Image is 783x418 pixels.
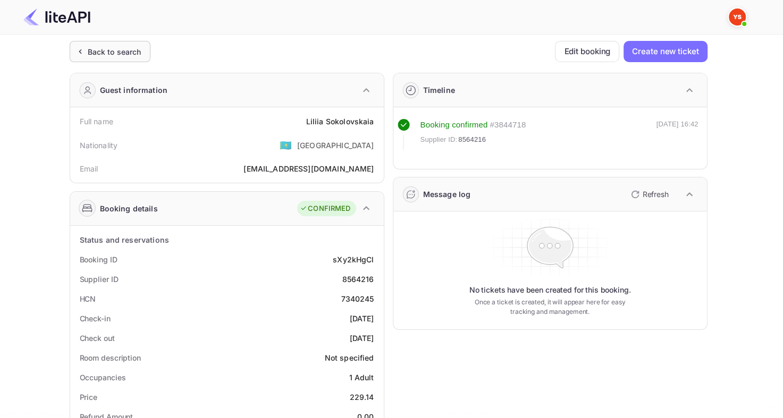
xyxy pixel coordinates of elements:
div: Nationality [80,140,118,151]
div: Booking confirmed [420,119,488,131]
div: [DATE] [350,332,374,344]
div: Full name [80,116,113,127]
p: Refresh [643,189,669,200]
div: Email [80,163,98,174]
div: Room description [80,352,141,363]
button: Edit booking [555,41,619,62]
img: LiteAPI Logo [23,8,90,25]
div: Message log [423,189,471,200]
div: # 3844718 [490,119,526,131]
div: Booking ID [80,254,117,265]
div: 8564216 [342,274,374,285]
div: Status and reservations [80,234,169,245]
span: 8564216 [458,134,486,145]
div: Check-in [80,313,111,324]
div: Back to search [88,46,141,57]
div: Booking details [100,203,158,214]
div: Check out [80,332,115,344]
div: HCN [80,293,96,304]
div: Not specified [325,352,374,363]
div: Guest information [100,84,168,96]
div: 7340245 [341,293,374,304]
div: Occupancies [80,372,126,383]
div: [DATE] [350,313,374,324]
span: United States [280,135,292,155]
div: [DATE] 16:42 [656,119,698,150]
span: Supplier ID: [420,134,458,145]
img: Yandex Support [729,8,746,25]
button: Create new ticket [624,41,707,62]
button: Refresh [625,186,673,203]
div: CONFIRMED [300,203,350,214]
p: No tickets have been created for this booking. [469,285,631,295]
div: Liliia Sokolovskaia [306,116,374,127]
div: Supplier ID [80,274,119,285]
div: Timeline [423,84,455,96]
p: Once a ticket is created, it will appear here for easy tracking and management. [466,297,634,317]
div: sXy2kHgCl [333,254,374,265]
div: 229.14 [350,391,374,403]
div: [EMAIL_ADDRESS][DOMAIN_NAME] [243,163,374,174]
div: Price [80,391,98,403]
div: [GEOGRAPHIC_DATA] [297,140,374,151]
div: 1 Adult [349,372,374,383]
